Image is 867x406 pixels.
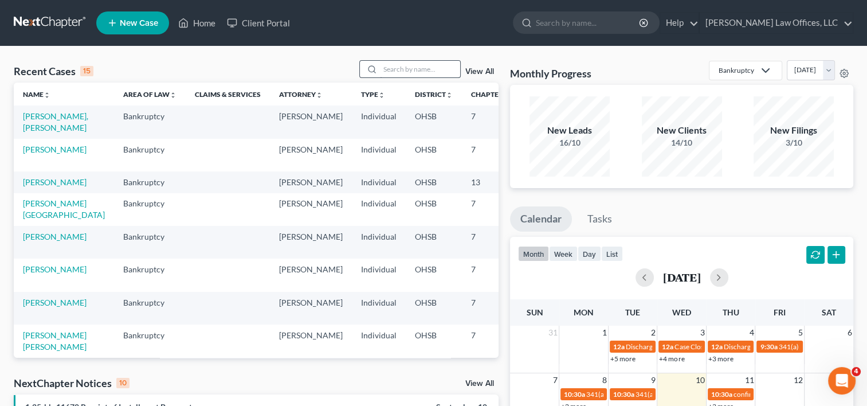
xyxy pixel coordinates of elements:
[774,307,786,317] span: Fri
[270,106,352,138] td: [PERSON_NAME]
[352,292,406,325] td: Individual
[552,373,559,387] span: 7
[828,367,856,395] iframe: Intercom live chat
[564,390,585,399] span: 10:30a
[23,90,50,99] a: Nameunfold_more
[711,342,723,351] span: 12a
[510,206,572,232] a: Calendar
[754,137,834,149] div: 3/10
[642,137,722,149] div: 14/10
[748,326,755,339] span: 4
[114,226,186,259] td: Bankruptcy
[406,139,462,171] td: OHSB
[635,390,746,399] span: 341(a) meeting for [PERSON_NAME]
[114,193,186,226] td: Bankruptcy
[114,358,186,379] td: Bankruptcy
[610,354,635,363] a: +5 more
[626,342,806,351] span: Discharge Date for [PERSON_NAME][GEOGRAPHIC_DATA]
[352,358,406,379] td: Individual
[352,259,406,291] td: Individual
[510,67,591,80] h3: Monthly Progress
[116,378,130,388] div: 10
[352,171,406,193] td: Individual
[352,325,406,357] td: Individual
[601,373,608,387] span: 8
[378,92,385,99] i: unfold_more
[518,246,549,261] button: month
[743,373,755,387] span: 11
[114,139,186,171] td: Bankruptcy
[462,292,519,325] td: 7
[361,90,385,99] a: Typeunfold_more
[352,139,406,171] td: Individual
[23,298,87,307] a: [PERSON_NAME]
[23,145,87,154] a: [PERSON_NAME]
[44,92,50,99] i: unfold_more
[270,171,352,193] td: [PERSON_NAME]
[601,246,623,261] button: list
[406,259,462,291] td: OHSB
[462,325,519,357] td: 7
[114,292,186,325] td: Bankruptcy
[406,292,462,325] td: OHSB
[406,106,462,138] td: OHSB
[23,330,87,352] a: [PERSON_NAME] [PERSON_NAME]
[352,106,406,138] td: Individual
[852,367,861,376] span: 4
[23,264,87,274] a: [PERSON_NAME]
[846,326,853,339] span: 6
[406,226,462,259] td: OHSB
[406,325,462,357] td: OHSB
[462,358,519,379] td: 7
[660,13,699,33] a: Help
[650,326,657,339] span: 2
[659,354,684,363] a: +4 more
[114,171,186,193] td: Bankruptcy
[270,193,352,226] td: [PERSON_NAME]
[574,307,594,317] span: Mon
[462,193,519,226] td: 7
[23,232,87,241] a: [PERSON_NAME]
[793,373,804,387] span: 12
[270,226,352,259] td: [PERSON_NAME]
[613,342,625,351] span: 12a
[415,90,453,99] a: Districtunfold_more
[578,246,601,261] button: day
[711,390,732,399] span: 10:30a
[352,193,406,226] td: Individual
[270,325,352,357] td: [PERSON_NAME]
[650,373,657,387] span: 9
[406,358,462,379] td: OHSB
[462,171,519,193] td: 13
[822,307,836,317] span: Sat
[114,106,186,138] td: Bankruptcy
[642,124,722,137] div: New Clients
[14,64,93,78] div: Recent Cases
[586,390,697,399] span: 341(a) meeting for [PERSON_NAME]
[462,106,519,138] td: 7
[700,13,853,33] a: [PERSON_NAME] Law Offices, LLC
[529,137,610,149] div: 16/10
[80,66,93,76] div: 15
[172,13,221,33] a: Home
[547,326,559,339] span: 31
[270,259,352,291] td: [PERSON_NAME]
[708,354,733,363] a: +3 more
[462,139,519,171] td: 7
[380,61,460,77] input: Search by name...
[674,342,852,351] span: Case Closed Date for [PERSON_NAME] & [PERSON_NAME]
[549,246,578,261] button: week
[465,68,494,76] a: View All
[465,380,494,388] a: View All
[797,326,804,339] span: 5
[754,124,834,137] div: New Filings
[114,259,186,291] td: Bankruptcy
[613,390,634,399] span: 10:30a
[672,307,691,317] span: Wed
[270,139,352,171] td: [PERSON_NAME]
[114,325,186,357] td: Bankruptcy
[23,111,88,132] a: [PERSON_NAME], [PERSON_NAME]
[695,373,706,387] span: 10
[719,65,754,75] div: Bankruptcy
[663,271,701,283] h2: [DATE]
